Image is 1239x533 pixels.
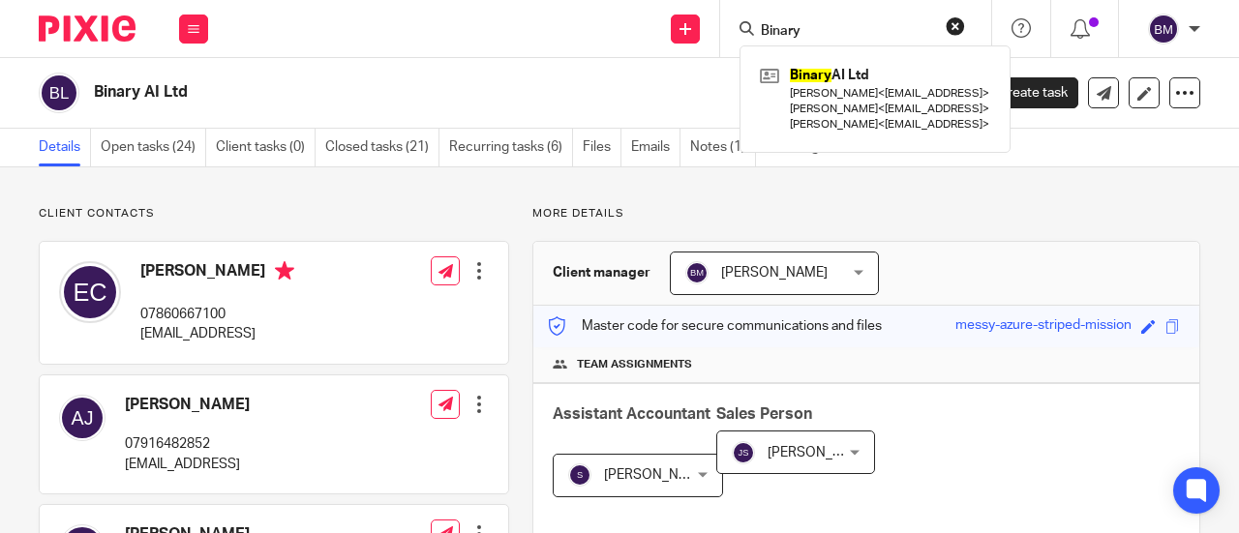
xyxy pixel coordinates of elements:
button: Clear [946,16,965,36]
span: [PERSON_NAME] [768,446,874,459]
img: svg%3E [732,441,755,464]
p: 07916482852 [125,434,250,454]
span: Assistant Accountant [553,406,710,422]
a: Emails [631,129,680,166]
p: Client contacts [39,206,509,222]
p: More details [532,206,1200,222]
h4: [PERSON_NAME] [140,261,294,285]
a: Open tasks (24) [101,129,206,166]
p: Master code for secure communications and files [548,316,882,336]
a: Create task [966,77,1078,108]
span: Team assignments [577,357,692,372]
div: messy-azure-striped-mission [955,315,1132,338]
p: [EMAIL_ADDRESS] [140,324,294,343]
a: Recurring tasks (6) [449,129,573,166]
img: svg%3E [59,261,121,323]
img: svg%3E [1148,14,1179,44]
input: Search [759,23,933,41]
p: [EMAIL_ADDRESS] [125,455,250,474]
img: svg%3E [685,261,709,284]
h4: [PERSON_NAME] [125,395,250,415]
i: Primary [275,261,294,281]
img: Pixie [39,15,136,42]
a: Closed tasks (21) [325,129,439,166]
a: Client tasks (0) [216,129,316,166]
span: [PERSON_NAME] [721,266,828,280]
a: Details [39,129,91,166]
img: svg%3E [568,463,591,487]
img: svg%3E [39,73,79,113]
span: Sales Person [716,406,812,422]
h3: Client manager [553,263,650,282]
a: Files [583,129,621,166]
p: 07860667100 [140,305,294,324]
img: svg%3E [59,395,106,441]
a: Notes (1) [690,129,756,166]
span: [PERSON_NAME] B [604,468,722,482]
h2: Binary AI Ltd [94,82,769,103]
